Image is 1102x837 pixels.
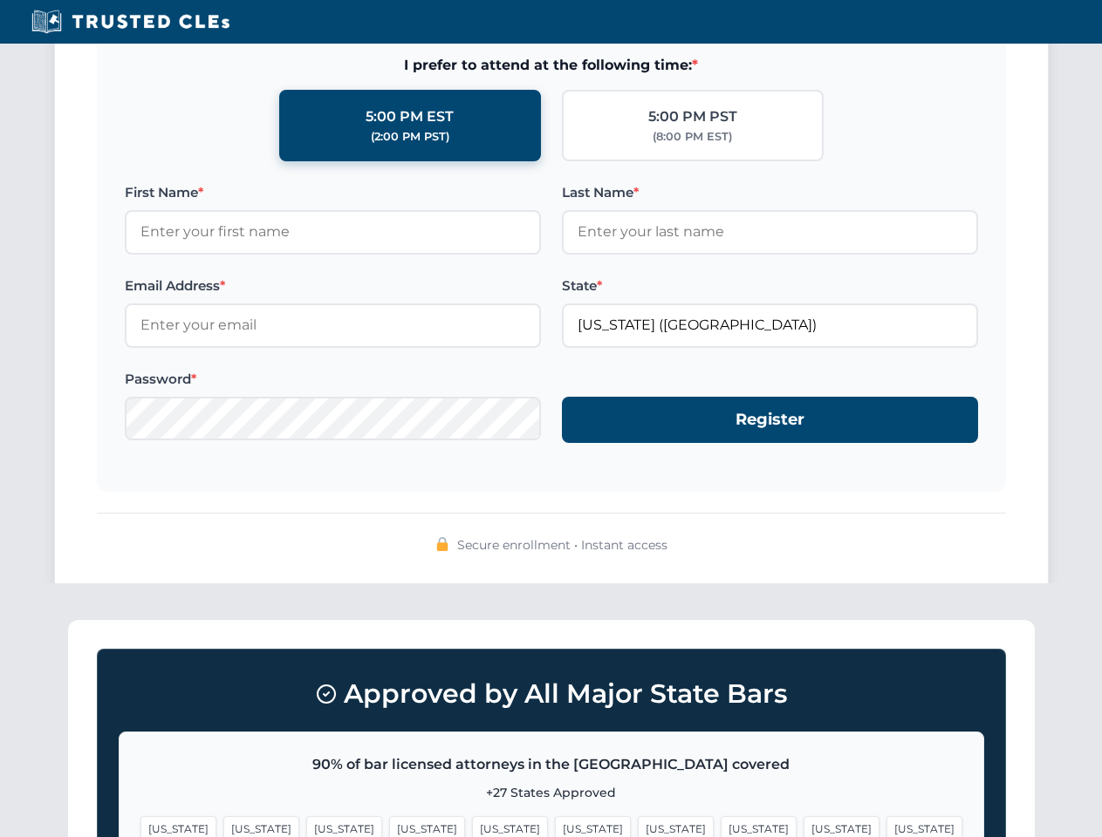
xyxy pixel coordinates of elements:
[140,753,962,776] p: 90% of bar licensed attorneys in the [GEOGRAPHIC_DATA] covered
[125,210,541,254] input: Enter your first name
[119,670,984,718] h3: Approved by All Major State Bars
[648,105,737,128] div: 5:00 PM PST
[125,303,541,347] input: Enter your email
[562,276,978,296] label: State
[366,105,454,128] div: 5:00 PM EST
[125,182,541,203] label: First Name
[125,54,978,77] span: I prefer to attend at the following time:
[457,535,667,555] span: Secure enrollment • Instant access
[125,276,541,296] label: Email Address
[562,397,978,443] button: Register
[26,9,235,35] img: Trusted CLEs
[562,303,978,347] input: Florida (FL)
[140,783,962,802] p: +27 States Approved
[653,128,732,146] div: (8:00 PM EST)
[371,128,449,146] div: (2:00 PM PST)
[435,537,449,551] img: 🔒
[562,182,978,203] label: Last Name
[125,369,541,390] label: Password
[562,210,978,254] input: Enter your last name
